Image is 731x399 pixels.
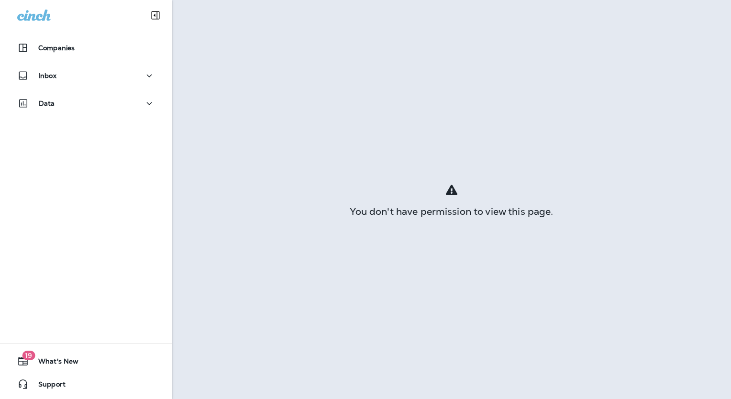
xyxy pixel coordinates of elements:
[38,72,56,79] p: Inbox
[39,100,55,107] p: Data
[38,44,75,52] p: Companies
[29,380,66,392] span: Support
[142,6,169,25] button: Collapse Sidebar
[29,357,78,369] span: What's New
[10,38,163,57] button: Companies
[10,66,163,85] button: Inbox
[172,208,731,215] div: You don't have permission to view this page.
[10,375,163,394] button: Support
[10,352,163,371] button: 19What's New
[10,94,163,113] button: Data
[22,351,35,360] span: 19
